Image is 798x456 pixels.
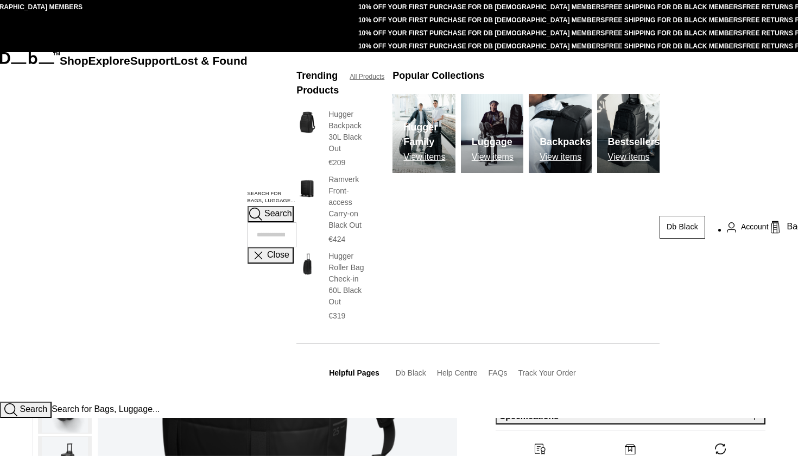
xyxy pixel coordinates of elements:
[741,221,769,233] span: Account
[392,94,455,173] a: Db Hugger Family View items
[329,367,379,379] h3: Helpful Pages
[174,54,247,67] a: Lost & Found
[248,190,297,205] label: Search for Bags, Luggage...
[489,368,508,377] a: FAQs
[403,120,455,149] h3: Hugger Family
[727,221,769,234] a: Account
[328,174,371,231] h3: Ramverk Front-access Carry-on Black Out
[296,174,318,201] img: Ramverk Front-access Carry-on Black Out
[608,152,660,162] p: View items
[358,29,605,37] a: 10% OFF YOUR FIRST PURCHASE FOR DB [DEMOGRAPHIC_DATA] MEMBERS
[88,54,130,67] a: Explore
[605,29,742,37] a: FREE SHIPPING FOR DB BLACK MEMBERS
[461,94,523,173] img: Db
[296,109,318,136] img: Hugger Backpack 30L Black Out
[296,251,318,278] img: Hugger Roller Bag Check-in 60L Black Out
[20,404,47,414] span: Search
[60,54,88,67] a: Shop
[608,135,660,149] h3: Bestsellers
[60,52,248,402] nav: Main Navigation
[248,206,294,222] button: Search
[328,158,345,167] span: €209
[529,94,591,173] a: Db Backpacks View items
[518,368,576,377] a: Track Your Order
[350,72,384,82] a: All Products
[296,174,371,245] a: Ramverk Front-access Carry-on Black Out Ramverk Front-access Carry-on Black Out €424
[461,94,523,173] a: Db Luggage View items
[296,251,371,322] a: Hugger Roller Bag Check-in 60L Black Out Hugger Roller Bag Check-in 60L Black Out €319
[130,54,174,67] a: Support
[529,94,591,173] img: Db
[437,368,478,377] a: Help Centre
[328,311,345,320] span: €319
[328,235,345,243] span: €424
[264,209,292,218] span: Search
[392,68,484,83] h3: Popular Collections
[358,42,605,50] a: 10% OFF YOUR FIRST PURCHASE FOR DB [DEMOGRAPHIC_DATA] MEMBERS
[605,42,742,50] a: FREE SHIPPING FOR DB BLACK MEMBERS
[472,135,514,149] h3: Luggage
[403,152,455,162] p: View items
[392,94,455,173] img: Db
[597,94,660,173] img: Db
[248,247,294,264] button: Close
[328,251,371,308] h3: Hugger Roller Bag Check-in 60L Black Out
[296,68,339,98] h3: Trending Products
[328,109,371,154] h3: Hugger Backpack 30L Black Out
[267,251,289,260] span: Close
[605,3,742,11] a: FREE SHIPPING FOR DB BLACK MEMBERS
[660,216,705,239] a: Db Black
[358,3,605,11] a: 10% OFF YOUR FIRST PURCHASE FOR DB [DEMOGRAPHIC_DATA] MEMBERS
[597,94,660,173] a: Db Bestsellers View items
[540,152,591,162] p: View items
[605,16,742,24] a: FREE SHIPPING FOR DB BLACK MEMBERS
[472,152,514,162] p: View items
[296,109,371,168] a: Hugger Backpack 30L Black Out Hugger Backpack 30L Black Out €209
[396,368,426,377] a: Db Black
[358,16,605,24] a: 10% OFF YOUR FIRST PURCHASE FOR DB [DEMOGRAPHIC_DATA] MEMBERS
[540,135,591,149] h3: Backpacks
